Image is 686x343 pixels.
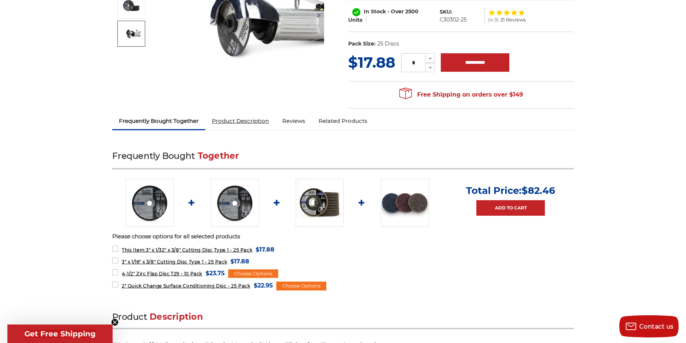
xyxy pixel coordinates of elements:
span: Product [112,312,147,322]
span: Together [198,151,239,161]
span: 2500 [405,8,419,15]
span: $17.88 [256,245,274,255]
span: (4.9) [488,17,499,22]
div: Choose Options [228,269,278,278]
p: Please choose options for all selected products [112,232,574,241]
span: 4-1/2" Zirc Flap Disc T29 - 10 Pack [122,271,202,276]
span: $22.95 [254,280,273,290]
a: Reviews [276,113,312,129]
button: Close teaser [111,319,119,326]
img: 3" x 1/32" x 3/8" Cut Off Wheel [126,179,174,227]
span: Contact us [639,323,674,330]
dt: Pack Size: [348,40,376,48]
span: 3" x 1/32" x 3/8" Cutting Disc Type 1 - 25 Pack [122,247,252,253]
span: Units [348,17,362,23]
span: 2" Quick Change Surface Conditioning Disc - 25 Pack [122,283,250,289]
span: $23.75 [206,268,225,278]
div: Get Free ShippingClose teaser [7,324,113,343]
dd: 25 Discs [377,40,399,48]
span: In Stock [364,8,386,15]
span: $17.88 [230,256,249,266]
a: Product Description [205,113,276,129]
span: 3" x 1/16" x 3/8" Cutting Disc Type 1 - 25 Pack [122,259,227,265]
a: Frequently Bought Together [112,113,205,129]
span: Free Shipping on orders over $149 [399,87,523,102]
span: - Over [387,8,404,15]
span: Description [150,312,203,322]
img: 3-inch ultra-thin cutting disc for die grinder, efficient Type 1 blade [122,24,140,43]
dt: SKU: [440,8,452,16]
button: Contact us [619,315,679,337]
a: Add to Cart [476,200,545,216]
span: Frequently Bought [112,151,195,161]
dd: C30302-25 [440,16,467,24]
strong: This Item: [122,247,146,253]
span: 21 Reviews [500,17,526,22]
span: $17.88 [348,53,395,71]
span: $82.46 [522,185,555,196]
div: Choose Options [276,282,326,290]
p: Total Price: [466,185,555,196]
span: Get Free Shipping [24,329,96,338]
a: Related Products [312,113,374,129]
